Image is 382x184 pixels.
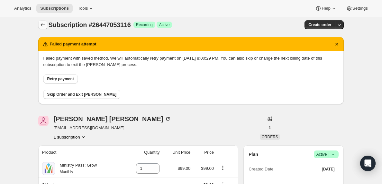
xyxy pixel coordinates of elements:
span: Help [322,6,330,11]
span: Skip Order and Exit [PERSON_NAME] [47,92,116,97]
button: Product actions [54,134,86,140]
button: Settings [342,4,372,13]
th: Product [38,145,123,160]
span: Retry payment [47,76,74,82]
span: Travis Norris [38,116,49,126]
div: [PERSON_NAME] [PERSON_NAME] [54,116,171,122]
th: Unit Price [161,145,192,160]
th: Price [192,145,216,160]
small: Monthly [60,169,73,174]
span: | [328,152,329,157]
span: $99.00 [178,166,191,171]
div: Open Intercom Messenger [360,156,376,171]
span: Create order [308,22,331,27]
button: 1 [265,123,275,132]
span: Settings [352,6,368,11]
span: Analytics [14,6,31,11]
button: Retry payment [43,74,78,83]
span: [DATE] [322,167,335,172]
h2: Plan [249,151,258,158]
span: Tools [78,6,88,11]
span: 1 [269,125,271,131]
div: Ministry Pass: Grow [55,162,97,175]
button: Dismiss notification [332,40,341,49]
button: [DATE] [318,165,339,174]
button: Help [311,4,341,13]
th: Quantity [123,145,161,160]
button: Product actions [218,164,228,171]
span: ORDERS [262,135,278,139]
img: product img [42,162,55,175]
span: Active [316,151,336,158]
span: [EMAIL_ADDRESS][DOMAIN_NAME] [54,125,171,131]
span: Recurring [136,22,153,27]
span: Active [159,22,170,27]
button: Skip Order and Exit [PERSON_NAME] [43,90,120,99]
button: Subscriptions [36,4,73,13]
span: $99.00 [201,166,214,171]
button: Subscriptions [38,20,47,29]
button: Create order [305,20,335,29]
p: Failed payment with saved method. We will automatically retry payment on [DATE] 8:00:29 PM. You c... [43,55,339,68]
span: Subscriptions [40,6,69,11]
span: Created Date [249,166,273,172]
button: Analytics [10,4,35,13]
span: Subscription #26447053116 [49,21,131,28]
h2: Failed payment attempt [50,41,96,47]
button: Tools [74,4,98,13]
